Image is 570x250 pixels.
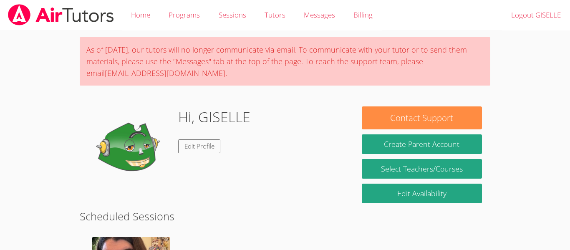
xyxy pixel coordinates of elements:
[80,208,490,224] h2: Scheduled Sessions
[178,106,250,128] h1: Hi, GISELLE
[304,10,335,20] span: Messages
[362,159,482,179] a: Select Teachers/Courses
[7,4,115,25] img: airtutors_banner-c4298cdbf04f3fff15de1276eac7730deb9818008684d7c2e4769d2f7ddbe033.png
[178,139,221,153] a: Edit Profile
[80,37,490,86] div: As of [DATE], our tutors will no longer communicate via email. To communicate with your tutor or ...
[362,106,482,129] button: Contact Support
[362,134,482,154] button: Create Parent Account
[88,106,172,190] img: default.png
[362,184,482,203] a: Edit Availability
